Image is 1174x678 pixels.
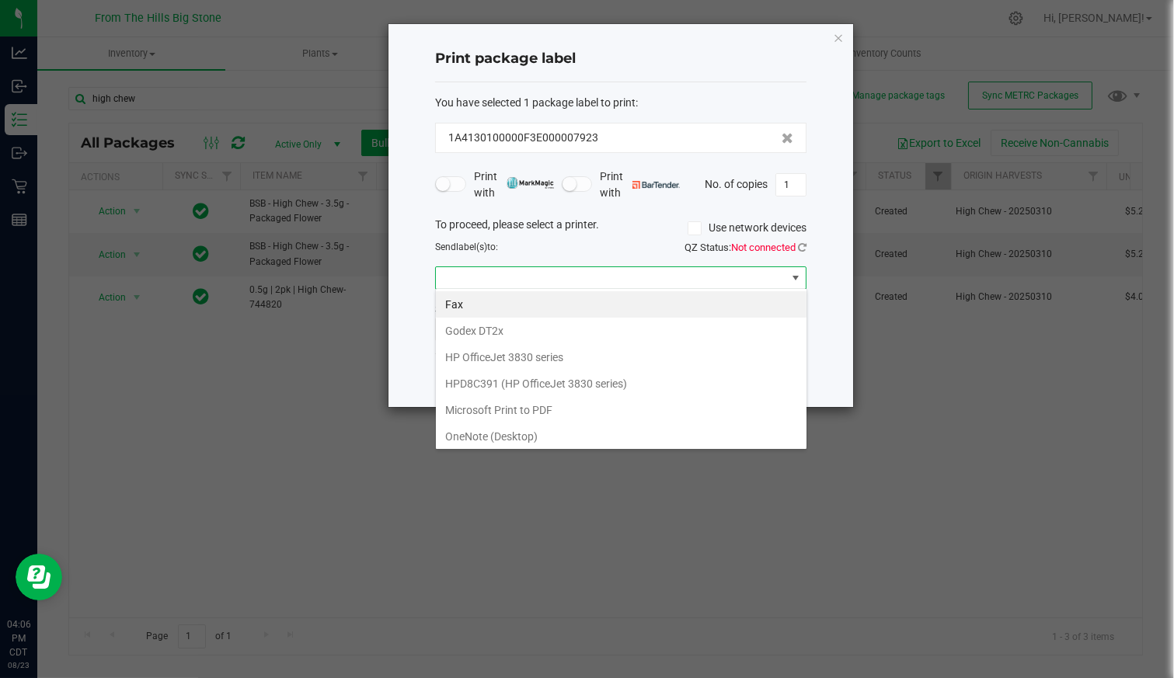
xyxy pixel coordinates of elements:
[600,169,680,201] span: Print with
[507,177,554,189] img: mark_magic_cybra.png
[731,242,796,253] span: Not connected
[435,49,806,69] h4: Print package label
[16,554,62,600] iframe: Resource center
[436,291,806,318] li: Fax
[435,242,498,252] span: Send to:
[435,96,636,109] span: You have selected 1 package label to print
[423,301,818,318] div: Select a label template.
[456,242,487,252] span: label(s)
[474,169,554,201] span: Print with
[705,177,768,189] span: No. of copies
[436,397,806,423] li: Microsoft Print to PDF
[436,318,806,344] li: Godex DT2x
[436,370,806,397] li: HPD8C391 (HP OfficeJet 3830 series)
[436,344,806,370] li: HP OfficeJet 3830 series
[632,181,680,189] img: bartender.png
[435,95,806,111] div: :
[448,130,598,146] span: 1A4130100000F3E000007923
[685,242,806,253] span: QZ Status:
[436,423,806,450] li: OneNote (Desktop)
[688,220,806,236] label: Use network devices
[423,217,818,240] div: To proceed, please select a printer.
